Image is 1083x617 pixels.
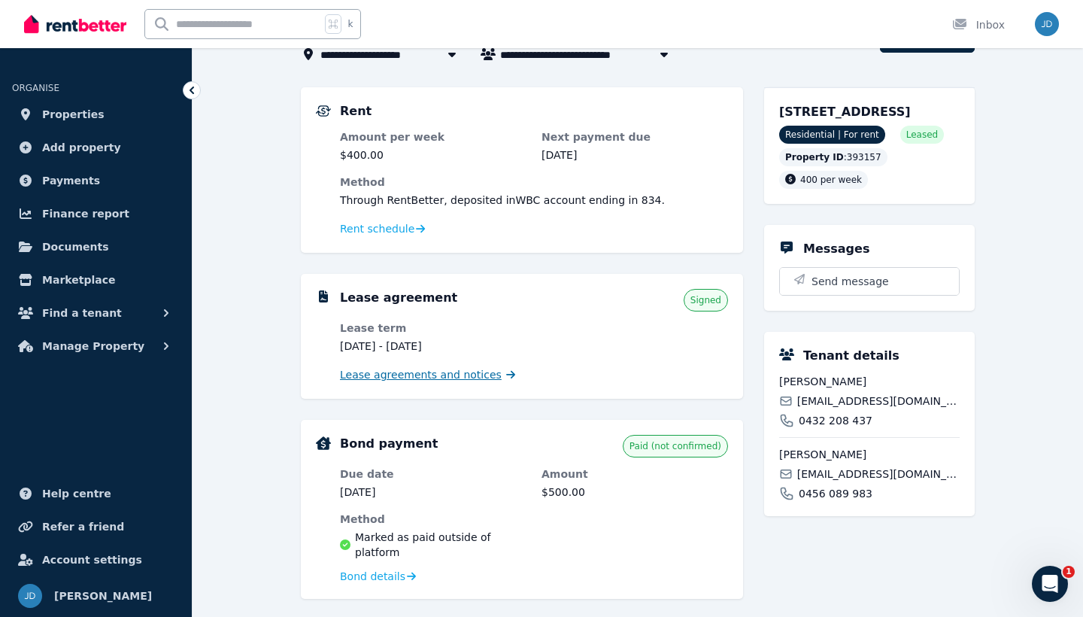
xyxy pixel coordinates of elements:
span: 0456 089 983 [799,486,872,501]
img: RentBetter [24,13,126,35]
span: [PERSON_NAME] [54,587,152,605]
span: Paid (not confirmed) [629,440,721,452]
a: Finance report [12,199,180,229]
dd: $400.00 [340,147,526,163]
span: Residential | For rent [779,126,885,144]
dt: Due date [340,467,526,482]
span: Find a tenant [42,304,122,322]
span: Marked as paid outside of platform [355,530,526,560]
span: Signed [690,294,721,306]
span: k [347,18,353,30]
span: Documents [42,238,109,256]
span: Account settings [42,551,142,569]
dt: Amount per week [340,129,526,144]
h5: Bond payment [340,435,438,453]
img: Bond Details [316,436,331,450]
button: Send message [780,268,959,295]
div: : 393157 [779,148,887,166]
span: ORGANISE [12,83,59,93]
span: Properties [42,105,105,123]
div: Inbox [952,17,1005,32]
span: Help centre [42,485,111,503]
span: Finance report [42,205,129,223]
span: Leased [906,129,938,141]
h5: Messages [803,240,869,258]
span: Bond details [340,569,405,584]
span: Marketplace [42,271,115,289]
img: Judy Dawson [18,584,42,608]
span: 0432 208 437 [799,413,872,428]
a: Documents [12,232,180,262]
span: Send message [811,274,889,289]
dd: [DATE] [541,147,728,163]
span: [STREET_ADDRESS] [779,105,911,119]
a: Properties [12,99,180,129]
img: Judy Dawson [1035,12,1059,36]
span: Property ID [785,151,844,163]
a: Lease agreements and notices [340,367,515,382]
dd: [DATE] - [DATE] [340,339,526,354]
span: Manage Property [42,337,144,355]
a: Help centre [12,479,180,509]
span: [EMAIL_ADDRESS][DOMAIN_NAME] [797,394,960,409]
span: 400 per week [800,175,862,185]
dd: $500.00 [541,485,728,500]
a: Refer a friend [12,512,180,542]
span: [PERSON_NAME] [779,447,960,462]
a: Rent schedule [340,221,426,236]
dt: Next payment due [541,129,728,144]
span: Refer a friend [42,518,124,536]
span: Add property [42,138,121,157]
span: 1 [1063,566,1075,578]
dt: Method [340,512,526,527]
img: Rental Payments [316,105,331,117]
dt: Method [340,175,728,190]
h5: Rent [340,102,372,120]
dt: Lease term [340,321,526,336]
span: [EMAIL_ADDRESS][DOMAIN_NAME] [797,467,960,482]
button: Manage Property [12,331,180,361]
a: Payments [12,166,180,196]
a: Account settings [12,545,180,575]
h5: Tenant details [803,347,899,365]
span: Rent schedule [340,221,414,236]
dd: [DATE] [340,485,526,500]
span: Through RentBetter , deposited in WBC account ending in 834 . [340,194,665,206]
span: Lease agreements and notices [340,367,502,382]
a: Bond details [340,569,416,584]
dt: Amount [541,467,728,482]
span: [PERSON_NAME] [779,374,960,389]
a: Marketplace [12,265,180,295]
iframe: Intercom live chat [1032,566,1068,602]
a: Add property [12,132,180,163]
button: Find a tenant [12,298,180,328]
h5: Lease agreement [340,289,457,307]
span: Payments [42,172,100,190]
